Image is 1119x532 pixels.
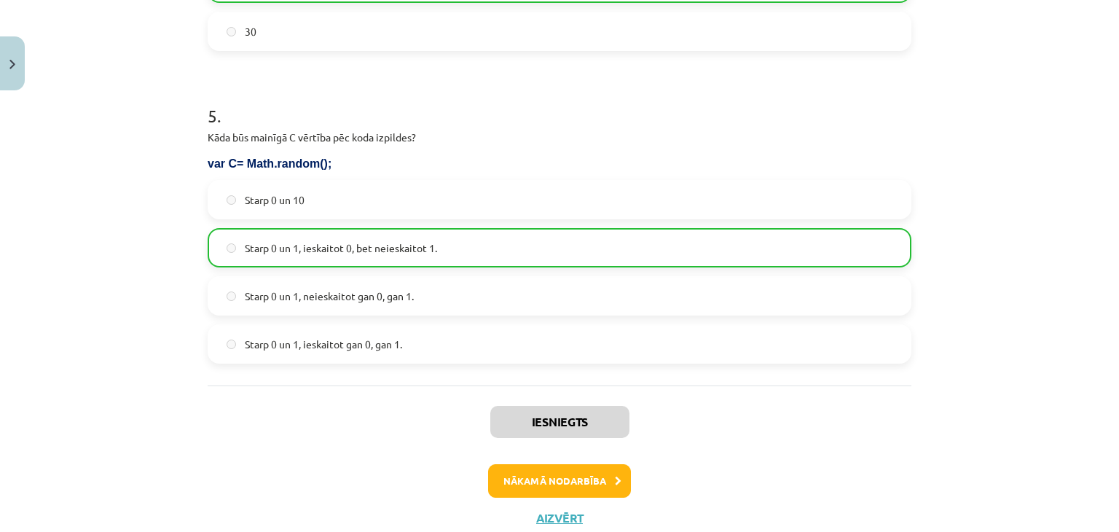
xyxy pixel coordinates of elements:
[488,464,631,498] button: Nākamā nodarbība
[245,289,414,304] span: Starp 0 un 1, neieskaitot gan 0, gan 1.
[227,27,236,36] input: 30
[208,80,911,125] h1: 5 .
[532,511,587,525] button: Aizvērt
[245,192,305,208] span: Starp 0 un 10
[208,130,911,145] p: Kāda būs mainīgā C vērtība pēc koda izpildes?
[245,240,437,256] span: Starp 0 un 1, ieskaitot 0, bet neieskaitot 1.
[490,406,629,438] button: Iesniegts
[245,337,402,352] span: Starp 0 un 1, ieskaitot gan 0, gan 1.
[227,340,236,349] input: Starp 0 un 1, ieskaitot gan 0, gan 1.
[227,195,236,205] input: Starp 0 un 10
[227,292,236,301] input: Starp 0 un 1, neieskaitot gan 0, gan 1.
[9,60,15,69] img: icon-close-lesson-0947bae3869378f0d4975bcd49f059093ad1ed9edebbc8119c70593378902aed.svg
[245,24,256,39] span: 30
[227,243,236,253] input: Starp 0 un 1, ieskaitot 0, bet neieskaitot 1.
[208,157,331,170] span: var C= Math.random();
